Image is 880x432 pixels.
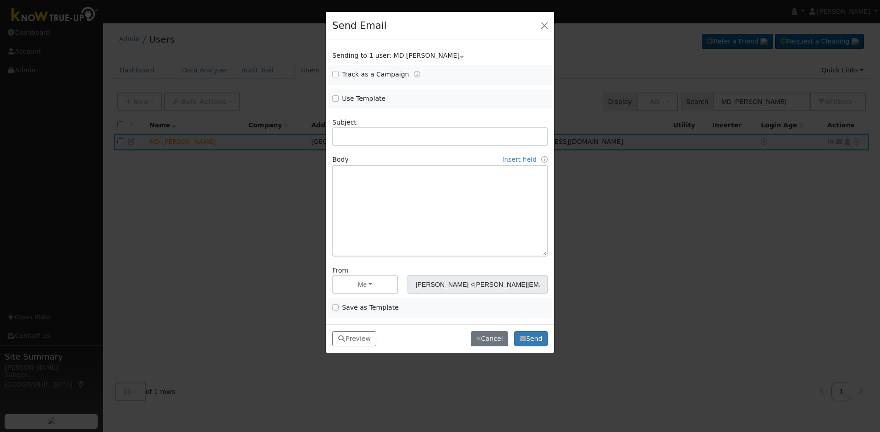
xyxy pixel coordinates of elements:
[514,331,548,347] button: Send
[342,94,385,104] label: Use Template
[332,18,386,33] h4: Send Email
[328,51,553,60] div: Show users
[414,71,420,78] a: Tracking Campaigns
[342,70,409,79] label: Track as a Campaign
[332,71,339,77] input: Track as a Campaign
[332,266,348,275] label: From
[332,275,398,294] button: Me
[332,118,357,127] label: Subject
[332,304,339,311] input: Save as Template
[502,156,537,163] a: Insert field
[332,95,339,102] input: Use Template
[541,156,548,163] a: Fields
[471,331,508,347] button: Cancel
[332,155,349,164] label: Body
[332,331,376,347] button: Preview
[342,303,399,312] label: Save as Template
